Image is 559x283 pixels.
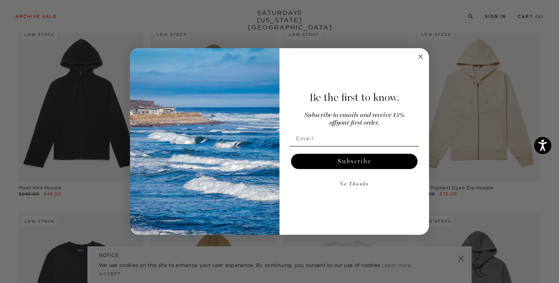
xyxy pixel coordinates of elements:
[130,48,279,235] img: 125c788d-000d-4f3e-b05a-1b92b2a23ec9.jpeg
[304,112,404,119] span: Subscribe to emails and receive 15%
[309,91,400,104] span: Be the first to know.
[416,52,425,61] button: Close dialog
[289,177,419,192] button: No Thanks
[289,146,419,146] img: underline
[291,154,418,169] button: Subscribe
[336,120,379,126] span: your first order.
[329,120,336,126] span: off
[289,131,419,146] input: Email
